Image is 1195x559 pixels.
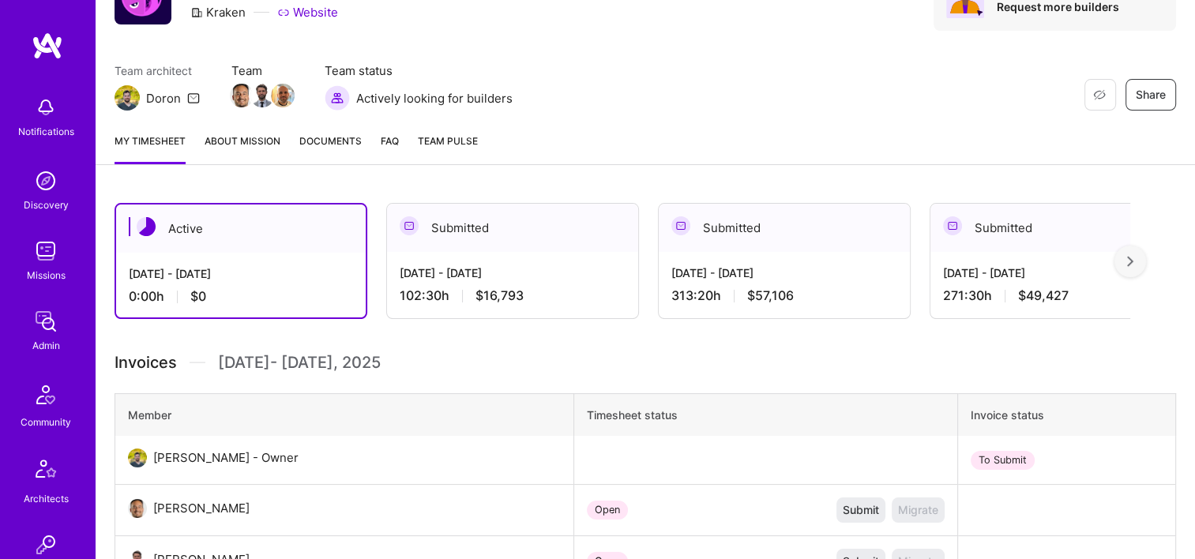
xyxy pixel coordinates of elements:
[190,4,246,21] div: Kraken
[250,84,274,107] img: Team Member Avatar
[1136,87,1166,103] span: Share
[116,204,366,253] div: Active
[115,394,574,437] th: Member
[943,264,1169,281] div: [DATE] - [DATE]
[187,92,200,104] i: icon Mail
[115,351,177,374] span: Invoices
[1127,256,1133,267] img: right
[475,287,524,304] span: $16,793
[943,287,1169,304] div: 271:30 h
[129,288,353,305] div: 0:00 h
[27,376,65,414] img: Community
[30,92,62,123] img: bell
[587,501,628,520] div: Open
[231,62,293,79] span: Team
[24,197,69,213] div: Discovery
[190,6,203,19] i: icon CompanyGray
[325,62,513,79] span: Team status
[115,85,140,111] img: Team Architect
[1018,287,1069,304] span: $49,427
[299,133,362,149] span: Documents
[400,287,626,304] div: 102:30 h
[277,4,338,21] a: Website
[30,235,62,267] img: teamwork
[325,85,350,111] img: Actively looking for builders
[32,337,60,354] div: Admin
[272,82,293,109] a: Team Member Avatar
[30,165,62,197] img: discovery
[671,287,897,304] div: 313:20 h
[957,394,1175,437] th: Invoice status
[128,499,147,518] img: User Avatar
[153,499,250,518] div: [PERSON_NAME]
[24,490,69,507] div: Architects
[971,451,1035,470] div: To Submit
[115,133,186,164] a: My timesheet
[115,62,200,79] span: Team architect
[400,216,419,235] img: Submitted
[659,204,910,252] div: Submitted
[252,82,272,109] a: Team Member Avatar
[836,497,885,523] button: Submit
[381,133,399,164] a: FAQ
[943,216,962,235] img: Submitted
[190,351,205,374] img: Divider
[930,204,1182,252] div: Submitted
[32,32,63,60] img: logo
[21,414,71,430] div: Community
[27,267,66,283] div: Missions
[747,287,794,304] span: $57,106
[418,135,478,147] span: Team Pulse
[400,264,626,281] div: [DATE] - [DATE]
[30,306,62,337] img: admin teamwork
[271,84,295,107] img: Team Member Avatar
[671,216,690,235] img: Submitted
[190,288,206,305] span: $0
[843,502,879,518] span: Submit
[129,265,353,282] div: [DATE] - [DATE]
[387,204,638,252] div: Submitted
[231,82,252,109] a: Team Member Avatar
[146,90,181,107] div: Doron
[153,448,299,467] div: [PERSON_NAME] - Owner
[1093,88,1106,101] i: icon EyeClosed
[356,90,513,107] span: Actively looking for builders
[418,133,478,164] a: Team Pulse
[218,351,381,374] span: [DATE] - [DATE] , 2025
[573,394,957,437] th: Timesheet status
[137,217,156,236] img: Active
[299,133,362,164] a: Documents
[128,448,147,467] img: User Avatar
[27,452,65,490] img: Architects
[18,123,74,140] div: Notifications
[230,84,254,107] img: Team Member Avatar
[205,133,280,164] a: About Mission
[1125,79,1176,111] button: Share
[671,264,897,281] div: [DATE] - [DATE]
